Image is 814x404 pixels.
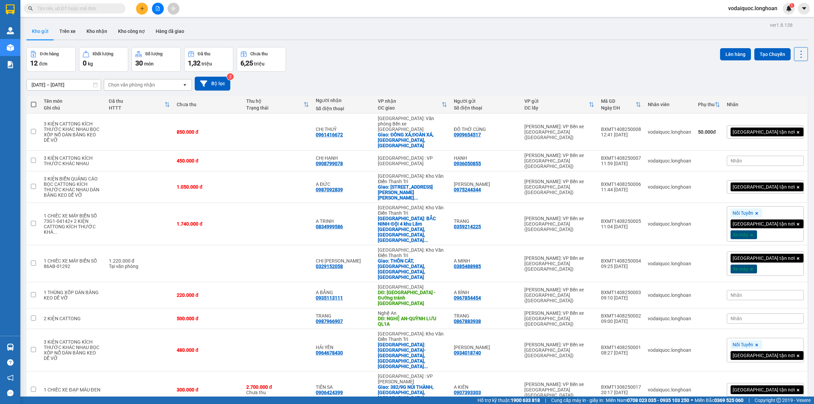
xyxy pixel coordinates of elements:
div: A TRINH [316,218,371,224]
img: icon-new-feature [786,5,792,12]
div: CHỊ THẢO [316,258,371,264]
span: Nối Tuyến [733,342,753,348]
span: [GEOGRAPHIC_DATA] tận nơi [733,221,795,227]
span: caret-down [801,5,807,12]
button: Hàng đã giao [150,23,190,39]
div: 0934018740 [454,350,481,355]
span: ... [53,229,57,235]
div: Ghi chú [44,105,102,111]
th: Toggle SortBy [521,96,598,114]
button: plus [136,3,148,15]
span: ... [424,364,428,369]
button: Kho nhận [81,23,113,39]
span: Hỗ trợ kỹ thuật: [478,397,540,404]
div: Giao: ĐÔNG XÁ,ĐOÀN XÁ,KIẾN THUỴ,HẢI PHÒNG [378,132,447,148]
div: A KIÊN [454,384,518,390]
div: ĐC lấy [524,105,589,111]
span: file-add [155,6,160,11]
span: Miền Bắc [695,397,743,404]
div: 3 KIỆN BIỂN QUẢNG CÁO BỌC CATTONG KÍCH THƯỚC KHÁC NHAU DÁN BĂNG KEO DỄ VỠ [44,176,102,198]
div: Người gửi [454,98,518,104]
div: [PERSON_NAME]: VP Bến xe [GEOGRAPHIC_DATA] ([GEOGRAPHIC_DATA]) [524,216,594,232]
button: Khối lượng0kg [79,47,128,72]
div: A MINH [454,258,518,264]
button: Lên hàng [720,48,751,60]
img: warehouse-icon [7,27,14,34]
span: 1,32 [188,59,200,67]
div: 2 KIỆN CATTONG [44,316,102,321]
div: 0964678430 [316,350,343,355]
button: caret-down [798,3,810,15]
span: [GEOGRAPHIC_DATA] tận nơi [733,184,795,190]
img: solution-icon [7,61,14,68]
div: vodaiquoc.longhoan [648,387,691,392]
strong: 50.000 đ [698,129,716,135]
strong: 0708 023 035 - 0935 103 250 [627,398,689,403]
span: | [545,397,546,404]
div: Tại văn phòng [109,264,170,269]
div: vodaiquoc.longhoan [648,129,691,135]
div: DĐ: NGHỆ AN-QUỲNH LƯU QL1A [378,316,447,327]
div: Giao: SỐ 7&9 NGUYỄN VĂN LINH,TỔ 17,GIA THUỴ,LONG BIÊN,HÀ NỘI [378,184,447,200]
div: 0975244344 [454,187,481,192]
div: 0936050855 [454,161,481,166]
div: vodaiquoc.longhoan [648,261,691,266]
div: Số điện thoại [454,105,518,111]
span: 1 [791,3,793,8]
button: Số lượng30món [132,47,181,72]
div: CHỊ HẠNH [316,155,371,161]
div: 0987966907 [316,319,343,324]
div: 0908799078 [316,161,343,166]
span: ⚪️ [691,399,693,402]
div: Giao: BẮC NINH-PHỐ TAM Á,GIA ĐÔNG,THUẬN THÀNH,BẮC NINH [378,342,447,369]
div: TRANG [454,218,518,224]
div: BXMT1408250002 [601,313,641,319]
div: 11:59 [DATE] [601,161,641,166]
div: Nghệ An [378,310,447,316]
div: 0329152058 [316,264,343,269]
div: 0967854454 [454,295,481,301]
div: vodaiquoc.longhoan [648,221,691,227]
button: file-add [152,3,164,15]
div: Tên món [44,98,102,104]
div: [PERSON_NAME]: VP Bến xe [GEOGRAPHIC_DATA] ([GEOGRAPHIC_DATA]) [524,382,594,398]
div: 11:04 [DATE] [601,224,641,229]
button: Tạo Chuyến [754,48,791,60]
div: 0906424399 [316,390,343,395]
div: 450.000 đ [177,158,239,163]
div: ĐC giao [378,105,442,111]
div: BXMT1408250006 [601,181,641,187]
div: Chọn văn phòng nhận [108,81,155,88]
div: Đơn hàng [40,52,59,56]
button: Đã thu1,32 triệu [184,47,233,72]
div: [PERSON_NAME]: VP Bến xe [GEOGRAPHIC_DATA] ([GEOGRAPHIC_DATA]) [524,124,594,140]
span: question-circle [7,359,14,366]
div: Ngày ĐH [601,105,636,111]
th: Toggle SortBy [105,96,173,114]
div: 09:10 [DATE] [601,295,641,301]
div: 0987092839 [316,187,343,192]
div: TRANG [316,313,371,319]
div: ver 1.8.138 [770,21,793,29]
div: [PERSON_NAME]: VP Bến xe [GEOGRAPHIC_DATA] ([GEOGRAPHIC_DATA]) [524,153,594,169]
div: [GEOGRAPHIC_DATA] : VP [PERSON_NAME] [378,373,447,384]
button: Chưa thu6,25 triệu [237,47,286,72]
span: copyright [776,398,781,403]
span: Nối Tuyến [733,210,753,216]
span: 12 [30,59,38,67]
div: Đã thu [109,98,164,104]
img: logo-vxr [6,4,15,15]
div: BXMT1408250001 [601,345,641,350]
div: [GEOGRAPHIC_DATA]: Văn phòng Bến xe [GEOGRAPHIC_DATA] [378,116,447,132]
span: triệu [254,61,265,66]
div: vodaiquoc.longhoan [648,347,691,353]
sup: 2 [227,73,234,80]
div: 3 KIỆN CATTONG KÍCH THƯỚC KHÁC NHAU [44,155,102,166]
span: ... [424,237,428,243]
div: [PERSON_NAME]: VP Bến xe [GEOGRAPHIC_DATA] ([GEOGRAPHIC_DATA]) [524,287,594,303]
div: 20:17 [DATE] [601,390,641,395]
div: CHỊ THUỶ [316,127,371,132]
span: 30 [135,59,143,67]
div: Mã GD [601,98,636,104]
div: 1 THÙNG XỐP DÁN BĂNG KEO DỄ VỠ [44,290,102,301]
